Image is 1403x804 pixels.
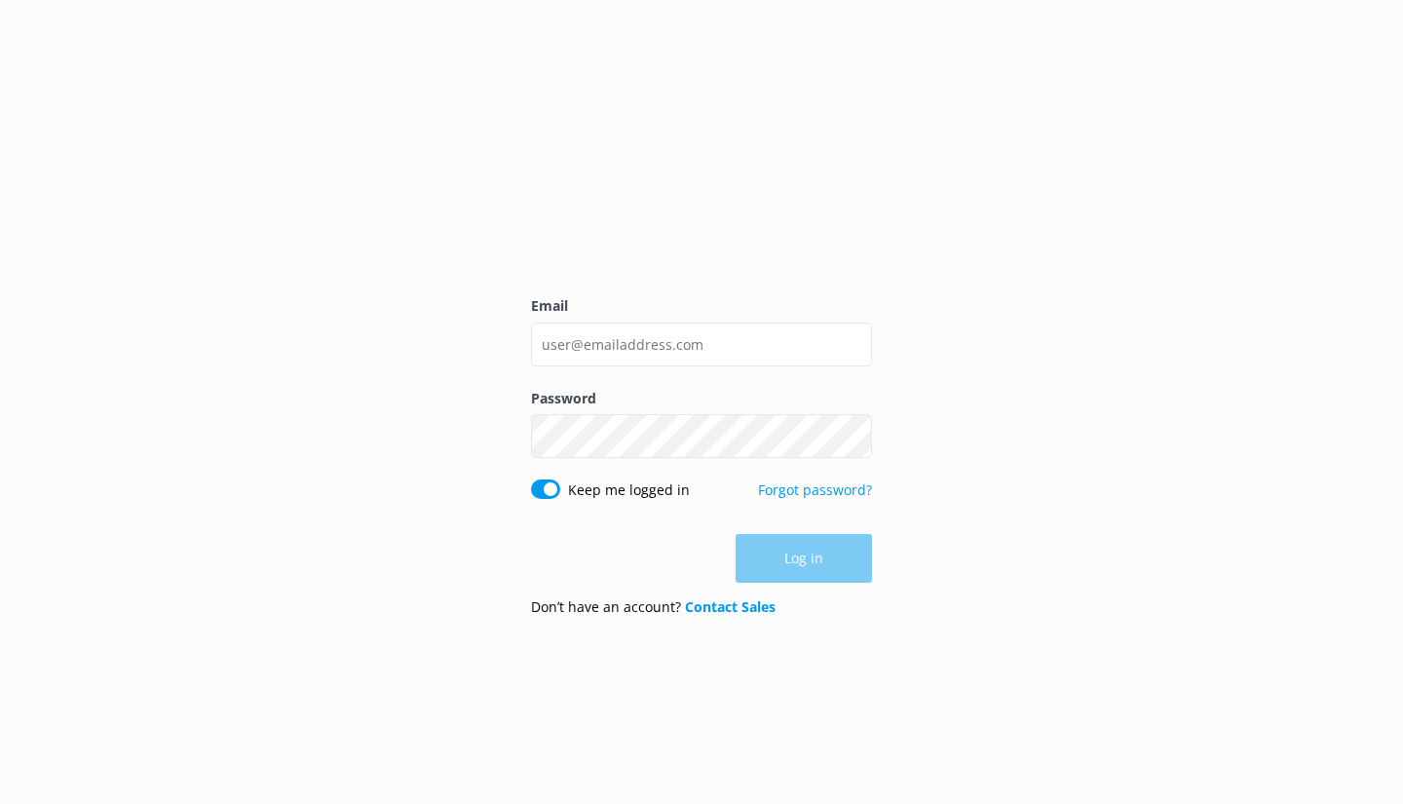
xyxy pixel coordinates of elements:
label: Keep me logged in [568,479,690,501]
p: Don’t have an account? [531,596,776,618]
a: Forgot password? [758,480,872,499]
input: user@emailaddress.com [531,323,872,366]
label: Email [531,295,872,317]
label: Password [531,388,872,409]
button: Show password [833,417,872,456]
a: Contact Sales [685,597,776,616]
